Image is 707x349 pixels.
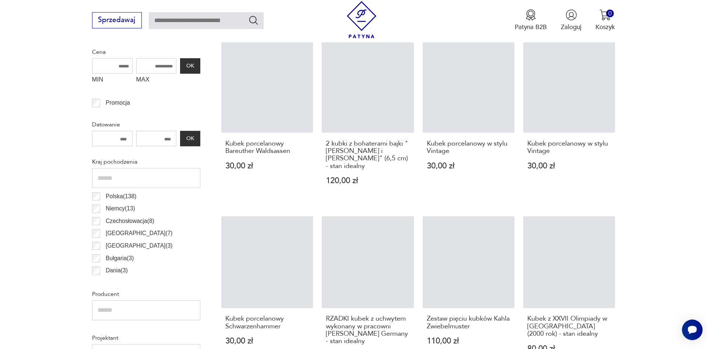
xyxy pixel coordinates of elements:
[527,162,611,170] p: 30,00 zł
[225,162,309,170] p: 30,00 zł
[427,337,511,345] p: 110,00 zł
[595,23,615,31] p: Koszyk
[92,18,142,24] a: Sprzedawaj
[326,177,410,185] p: 120,00 zł
[515,9,547,31] button: Patyna B2B
[515,9,547,31] a: Ikona medaluPatyna B2B
[225,337,309,345] p: 30,00 zł
[523,41,615,202] a: Kubek porcelanowy w stylu VintageKubek porcelanowy w stylu Vintage30,00 zł
[566,9,577,21] img: Ikonka użytkownika
[326,140,410,170] h3: 2 kubki z bohaterami bajki "[PERSON_NAME] i [PERSON_NAME]" (6,5 cm) - stan idealny
[599,9,611,21] img: Ikona koszyka
[92,157,200,167] p: Kraj pochodzenia
[92,74,133,88] label: MIN
[423,41,514,202] a: Kubek porcelanowy w stylu VintageKubek porcelanowy w stylu Vintage30,00 zł
[427,162,511,170] p: 30,00 zł
[561,23,581,31] p: Zaloguj
[106,204,135,213] p: Niemcy ( 13 )
[326,315,410,345] h3: RZADKI kubek z uchwytem wykonany w pracowni [PERSON_NAME] Germany - stan idealny
[225,140,309,155] h3: Kubek porcelanowy Bareuther Waldsassen
[106,278,132,288] p: Czechy ( 2 )
[427,315,511,330] h3: Zestaw pięciu kubków Kahla Zwiebelmuster
[525,9,537,21] img: Ikona medalu
[322,41,414,202] a: 2 kubki z bohaterami bajki "Jacek i Agatka" (6,5 cm) - stan idealny2 kubki z bohaterami bajki "[P...
[92,12,142,28] button: Sprzedawaj
[515,23,547,31] p: Patyna B2B
[92,120,200,129] p: Datowanie
[136,74,177,88] label: MAX
[106,241,172,251] p: [GEOGRAPHIC_DATA] ( 3 )
[92,333,200,343] p: Projektant
[248,15,259,25] button: Szukaj
[106,216,154,226] p: Czechosłowacja ( 8 )
[595,9,615,31] button: 0Koszyk
[92,47,200,57] p: Cena
[221,41,313,202] a: Kubek porcelanowy Bareuther WaldsassenKubek porcelanowy Bareuther Waldsassen30,00 zł
[106,228,172,238] p: [GEOGRAPHIC_DATA] ( 7 )
[527,140,611,155] h3: Kubek porcelanowy w stylu Vintage
[180,131,200,146] button: OK
[343,1,380,38] img: Patyna - sklep z meblami i dekoracjami vintage
[225,315,309,330] h3: Kubek porcelanowy Schwarzenhammer
[92,289,200,299] p: Producent
[561,9,581,31] button: Zaloguj
[106,192,136,201] p: Polska ( 138 )
[682,320,703,340] iframe: Smartsupp widget button
[106,98,130,108] p: Promocja
[180,58,200,74] button: OK
[527,315,611,338] h3: Kubek z XXVII Olimpiady w [GEOGRAPHIC_DATA] (2000 rok) - stan idealny
[606,10,614,17] div: 0
[106,266,128,275] p: Dania ( 3 )
[106,254,134,263] p: Bułgaria ( 3 )
[427,140,511,155] h3: Kubek porcelanowy w stylu Vintage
